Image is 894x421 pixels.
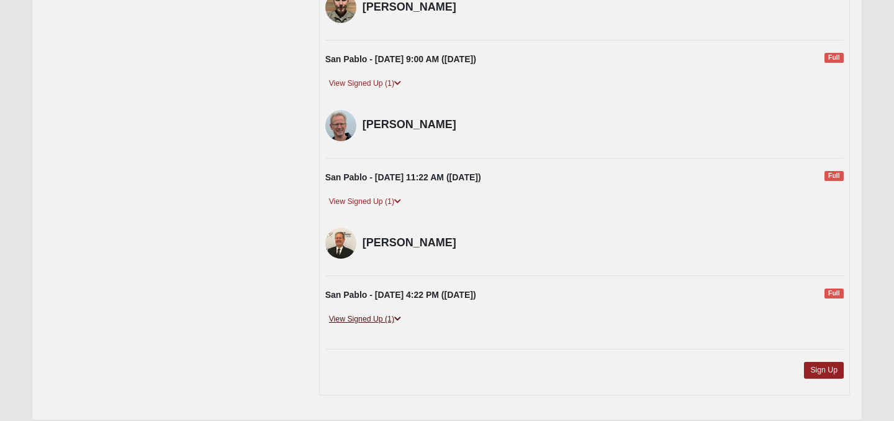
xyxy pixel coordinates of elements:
[325,228,356,259] img: Vinnie Kelemen
[363,1,485,14] h4: [PERSON_NAME]
[824,53,844,63] span: Full
[325,110,356,141] img: David Woods
[804,362,844,379] a: Sign Up
[325,313,405,326] a: View Signed Up (1)
[325,290,476,300] strong: San Pablo - [DATE] 4:22 PM ([DATE])
[824,289,844,298] span: Full
[325,77,405,90] a: View Signed Up (1)
[325,195,405,208] a: View Signed Up (1)
[824,171,844,181] span: Full
[363,118,485,132] h4: [PERSON_NAME]
[325,54,476,64] strong: San Pablo - [DATE] 9:00 AM ([DATE])
[363,236,485,250] h4: [PERSON_NAME]
[325,172,481,182] strong: San Pablo - [DATE] 11:22 AM ([DATE])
